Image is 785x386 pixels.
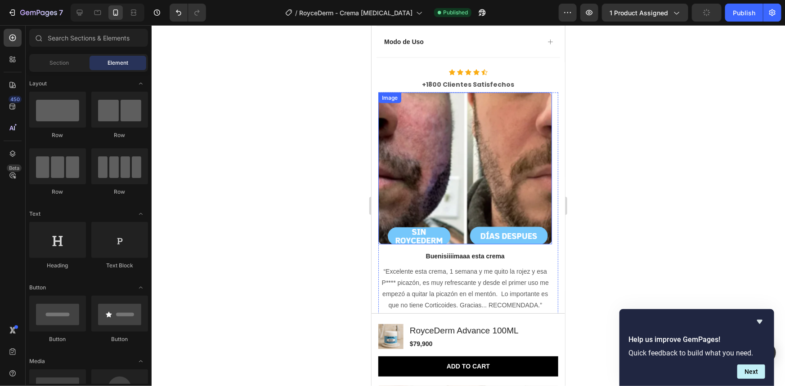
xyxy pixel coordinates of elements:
[602,4,688,22] button: 1 product assigned
[29,80,47,88] span: Layout
[610,8,668,18] span: 1 product assigned
[50,59,69,67] span: Section
[9,96,22,103] div: 450
[29,210,40,218] span: Text
[372,25,565,386] iframe: Design area
[29,335,86,343] div: Button
[443,9,468,17] span: Published
[29,131,86,139] div: Row
[91,131,148,139] div: Row
[4,4,67,22] button: 7
[628,349,765,357] p: Quick feedback to build what you need.
[91,262,148,270] div: Text Block
[628,316,765,379] div: Help us improve GemPages!
[91,188,148,196] div: Row
[108,59,128,67] span: Element
[91,335,148,343] div: Button
[29,188,86,196] div: Row
[134,354,148,368] span: Toggle open
[59,7,63,18] p: 7
[725,4,763,22] button: Publish
[134,280,148,295] span: Toggle open
[29,29,148,47] input: Search Sections & Elements
[628,334,765,345] h2: Help us improve GemPages!
[134,207,148,221] span: Toggle open
[754,316,765,327] button: Hide survey
[299,8,413,18] span: RoyceDerm - Crema [MEDICAL_DATA]
[295,8,297,18] span: /
[29,262,86,270] div: Heading
[29,357,45,365] span: Media
[7,164,22,172] div: Beta
[737,364,765,379] button: Next question
[733,8,755,18] div: Publish
[29,284,46,292] span: Button
[170,4,206,22] div: Undo/Redo
[134,76,148,91] span: Toggle open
